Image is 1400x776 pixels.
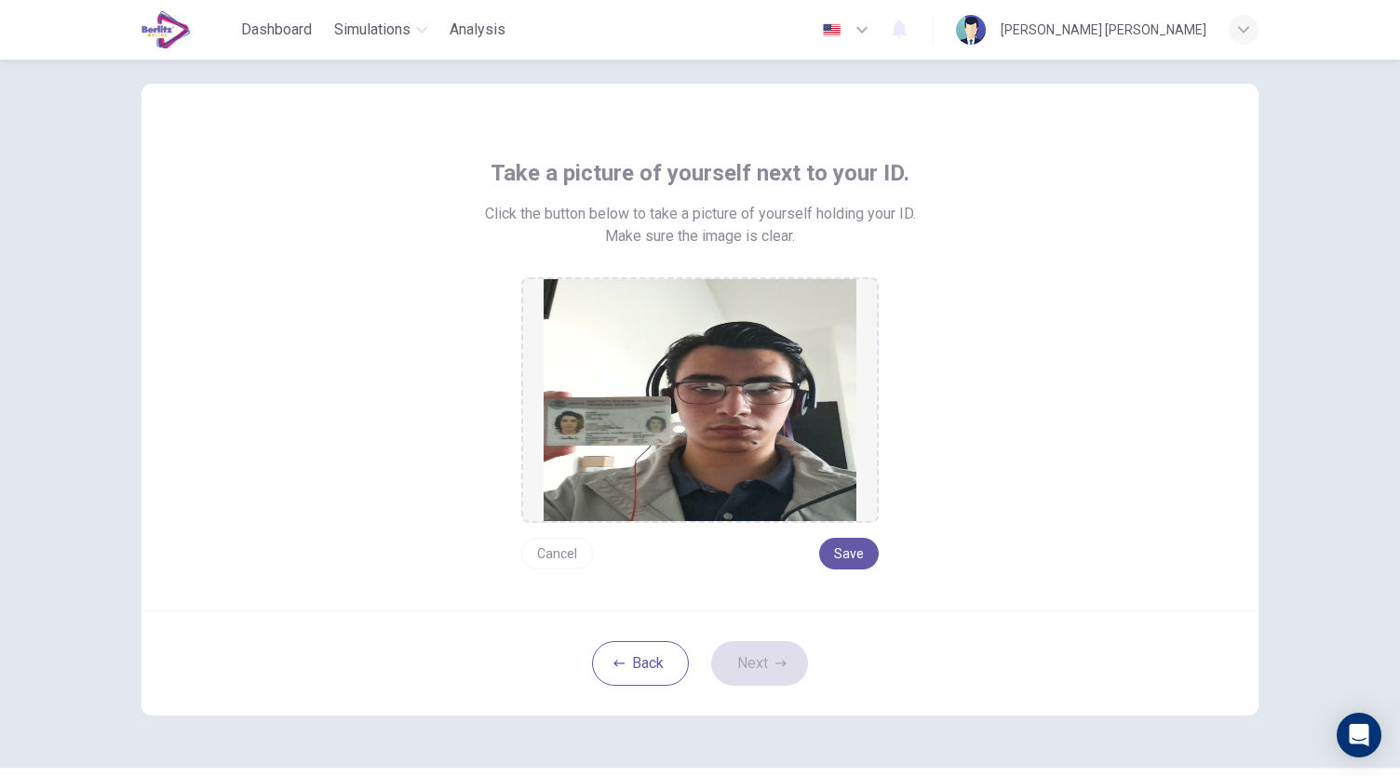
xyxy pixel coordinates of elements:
button: Back [592,641,689,686]
span: Dashboard [241,19,312,41]
span: Click the button below to take a picture of yourself holding your ID. [485,203,916,225]
span: Simulations [334,19,411,41]
button: Simulations [327,13,435,47]
img: Profile picture [956,15,986,45]
button: Dashboard [234,13,319,47]
a: EduSynch logo [141,11,234,48]
button: Cancel [521,538,593,569]
div: [PERSON_NAME] [PERSON_NAME] [1001,19,1206,41]
img: EduSynch logo [141,11,191,48]
button: Analysis [442,13,513,47]
img: preview screemshot [544,279,856,521]
img: en [820,23,843,37]
span: Analysis [450,19,505,41]
div: Open Intercom Messenger [1337,713,1381,757]
span: Take a picture of yourself next to your ID. [491,158,909,188]
span: Make sure the image is clear. [605,225,795,248]
button: Save [819,538,879,569]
